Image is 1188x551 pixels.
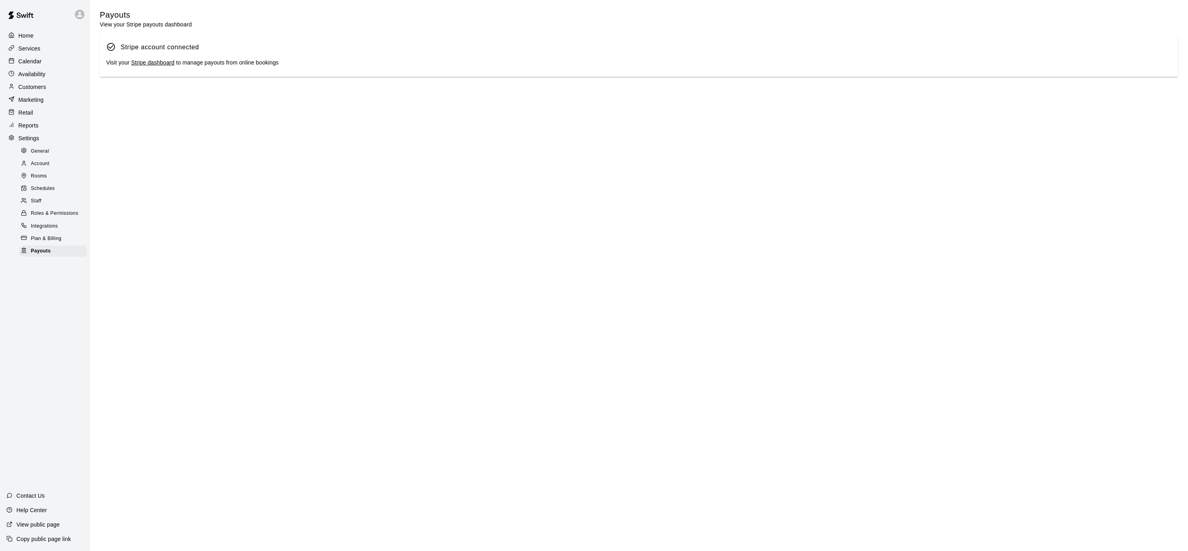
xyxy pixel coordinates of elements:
[121,42,199,52] div: Stripe account connected
[16,535,71,543] p: Copy public page link
[6,107,84,119] a: Retail
[16,521,60,529] p: View public page
[19,196,87,207] div: Staff
[6,55,84,67] a: Calendar
[16,492,45,500] p: Contact Us
[18,70,46,78] p: Availability
[19,208,90,220] a: Roles & Permissions
[6,94,84,106] a: Marketing
[31,247,50,255] span: Payouts
[16,506,47,514] p: Help Center
[18,83,46,91] p: Customers
[31,147,49,155] span: General
[19,158,87,170] div: Account
[31,172,47,180] span: Rooms
[18,96,44,104] p: Marketing
[19,183,90,195] a: Schedules
[19,183,87,194] div: Schedules
[18,44,40,52] p: Services
[31,235,61,243] span: Plan & Billing
[6,42,84,54] a: Services
[18,121,38,129] p: Reports
[100,20,192,28] p: View your Stripe payouts dashboard
[19,145,90,157] a: General
[19,208,87,219] div: Roles & Permissions
[19,233,87,244] div: Plan & Billing
[18,109,33,117] p: Retail
[31,185,55,193] span: Schedules
[18,57,42,65] p: Calendar
[19,170,90,183] a: Rooms
[19,195,90,208] a: Staff
[6,81,84,93] a: Customers
[6,30,84,42] a: Home
[31,210,78,218] span: Roles & Permissions
[19,146,87,157] div: General
[6,132,84,144] a: Settings
[19,221,87,232] div: Integrations
[19,157,90,170] a: Account
[100,10,192,20] h5: Payouts
[6,68,84,80] a: Availability
[106,59,1172,67] div: Visit your to manage payouts from online bookings
[19,245,90,257] a: Payouts
[19,232,90,245] a: Plan & Billing
[19,246,87,257] div: Payouts
[19,171,87,182] div: Rooms
[31,197,41,205] span: Staff
[31,160,49,168] span: Account
[19,220,90,232] a: Integrations
[31,222,58,230] span: Integrations
[6,119,84,131] a: Reports
[18,32,34,40] p: Home
[131,59,174,66] a: Stripe dashboard
[18,134,39,142] p: Settings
